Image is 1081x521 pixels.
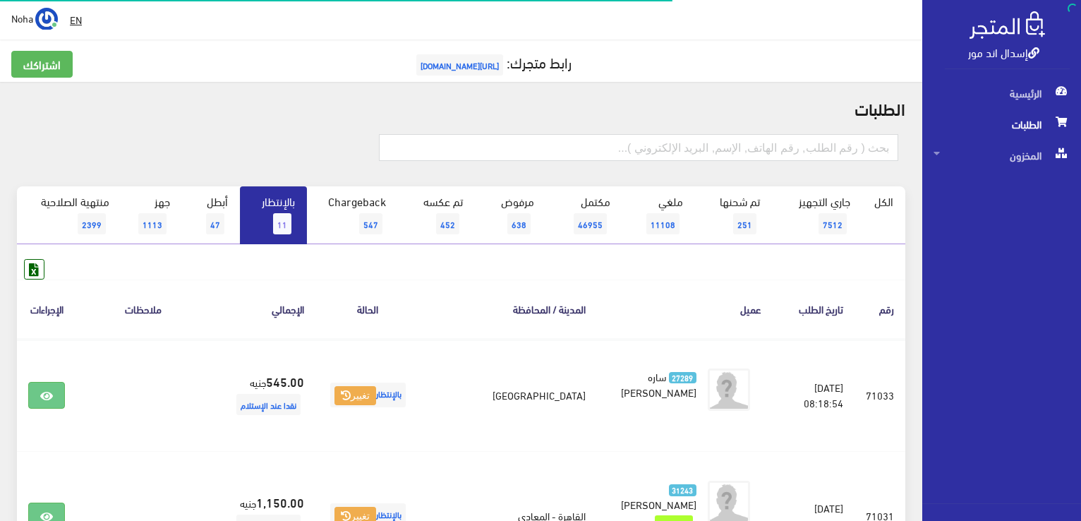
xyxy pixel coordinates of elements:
[17,99,905,117] h2: الطلبات
[76,280,210,338] th: ملاحظات
[256,493,304,511] strong: 1,150.00
[773,280,855,338] th: تاريخ الطلب
[621,494,696,514] span: [PERSON_NAME]
[334,386,376,406] button: تغيير
[210,339,315,452] td: جنيه
[78,213,106,234] span: 2399
[922,78,1081,109] a: الرئيسية
[421,339,597,452] td: [GEOGRAPHIC_DATA]
[773,339,855,452] td: [DATE] 08:18:54
[574,213,607,234] span: 46955
[620,481,696,512] a: 31243 [PERSON_NAME]
[330,383,406,407] span: بالإنتظار
[11,51,73,78] a: اشتراكك
[266,372,304,390] strong: 545.00
[416,54,503,76] span: [URL][DOMAIN_NAME]
[922,140,1081,171] a: المخزون
[121,186,182,244] a: جهز1113
[11,9,33,27] span: Noha
[620,369,696,400] a: 27289 ساره [PERSON_NAME]
[708,369,750,411] img: avatar.png
[475,186,546,244] a: مرفوض638
[819,213,847,234] span: 7512
[546,186,622,244] a: مكتمل46955
[273,213,291,234] span: 11
[11,7,58,30] a: ... Noha
[669,484,696,496] span: 31243
[621,366,696,402] span: ساره [PERSON_NAME]
[695,186,772,244] a: تم شحنها251
[922,109,1081,140] a: الطلبات
[646,213,680,234] span: 11108
[436,213,459,234] span: 452
[379,134,898,161] input: بحث ( رقم الطلب, رقم الهاتف, الإسم, البريد اﻹلكتروني )...
[854,339,905,452] td: 71033
[359,213,382,234] span: 547
[17,186,121,244] a: منتهية الصلاحية2399
[934,109,1070,140] span: الطلبات
[669,372,696,384] span: 27289
[307,186,399,244] a: Chargeback547
[854,280,905,338] th: رقم
[772,186,862,244] a: جاري التجهيز7512
[138,213,167,234] span: 1113
[398,186,474,244] a: تم عكسه452
[934,140,1070,171] span: المخزون
[236,394,301,415] span: نقدا عند الإستلام
[206,213,224,234] span: 47
[862,186,905,216] a: الكل
[210,280,315,338] th: اﻹجمالي
[733,213,756,234] span: 251
[597,280,773,338] th: عميل
[240,186,307,244] a: بالإنتظار11
[507,213,531,234] span: 638
[413,49,572,75] a: رابط متجرك:[URL][DOMAIN_NAME]
[70,11,82,28] u: EN
[934,78,1070,109] span: الرئيسية
[35,8,58,30] img: ...
[315,280,421,338] th: الحالة
[970,11,1045,39] img: .
[421,280,597,338] th: المدينة / المحافظة
[182,186,240,244] a: أبطل47
[64,7,87,32] a: EN
[968,42,1039,62] a: إسدال اند مور
[622,186,695,244] a: ملغي11108
[17,280,76,338] th: الإجراءات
